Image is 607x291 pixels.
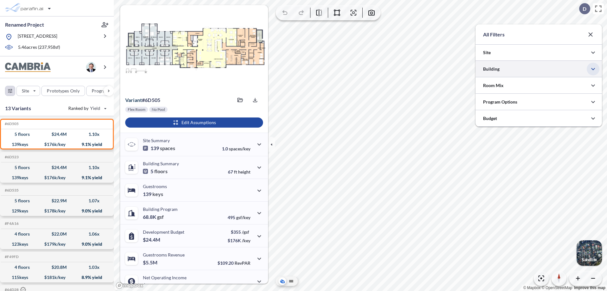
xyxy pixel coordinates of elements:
span: gsf [157,214,164,220]
span: spaces/key [229,146,250,151]
p: 139 [143,191,163,197]
a: Improve this map [574,286,605,290]
span: Variant [125,97,142,103]
p: $109.20 [218,260,250,266]
img: Switcher Image [577,240,602,266]
p: Site [22,88,29,94]
p: 13 Variants [5,104,31,112]
span: RevPAR [235,260,250,266]
span: /gsf [242,229,249,235]
p: D [583,6,586,12]
span: height [238,169,250,174]
span: ft [234,169,237,174]
a: Mapbox [523,286,541,290]
p: Site [483,49,491,56]
span: /key [242,238,250,243]
p: All Filters [483,31,505,38]
button: Aerial View [279,277,286,285]
p: No Pool [152,107,165,112]
p: Renamed Project [5,21,44,28]
p: Edit Assumptions [181,119,216,126]
p: 5 [143,168,168,174]
a: Mapbox homepage [116,282,144,289]
h5: Click to copy the code [3,122,19,126]
span: spaces [160,145,175,151]
p: 5.46 acres ( 237,958 sf) [18,44,60,51]
button: Edit Assumptions [125,117,263,128]
p: Program Options [483,99,517,105]
p: $2.2M [143,282,158,288]
span: Yield [90,105,101,111]
a: OpenStreetMap [542,286,572,290]
img: BrandImage [5,62,51,72]
button: Program [86,86,120,96]
button: Site [16,86,40,96]
span: floors [154,168,168,174]
p: Prototypes Only [47,88,80,94]
button: Ranked by Yield [63,103,111,113]
span: margin [236,283,250,288]
p: 67 [228,169,250,174]
p: 1.0 [222,146,250,151]
p: Budget [483,115,497,122]
p: $24.4M [143,237,161,243]
button: Switcher ImageSatellite [577,240,602,266]
p: Building Program [143,206,178,212]
p: 68.8K [143,214,164,220]
p: Room Mix [483,82,504,89]
p: Satellite [582,257,597,262]
h5: Click to copy the code [3,221,19,226]
p: Building Summary [143,161,179,166]
p: Net Operating Income [143,275,187,280]
p: $355 [228,229,250,235]
p: Guestrooms Revenue [143,252,185,257]
p: 139 [143,145,175,151]
h5: Click to copy the code [3,188,19,193]
p: 495 [228,215,250,220]
h5: Click to copy the code [3,155,19,159]
p: 40.0% [224,283,250,288]
p: Guestrooms [143,184,167,189]
span: gsf/key [236,215,250,220]
button: Prototypes Only [41,86,85,96]
button: Site Plan [287,277,295,285]
span: keys [152,191,163,197]
p: $176K [228,238,250,243]
p: Program [92,88,109,94]
p: # 6d505 [125,97,160,103]
p: Development Budget [143,229,184,235]
p: [STREET_ADDRESS] [18,33,57,41]
p: Site Summary [143,138,170,143]
h5: Click to copy the code [3,255,19,259]
img: user logo [86,62,96,72]
p: $5.5M [143,259,158,266]
p: Flex Room [128,107,145,112]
